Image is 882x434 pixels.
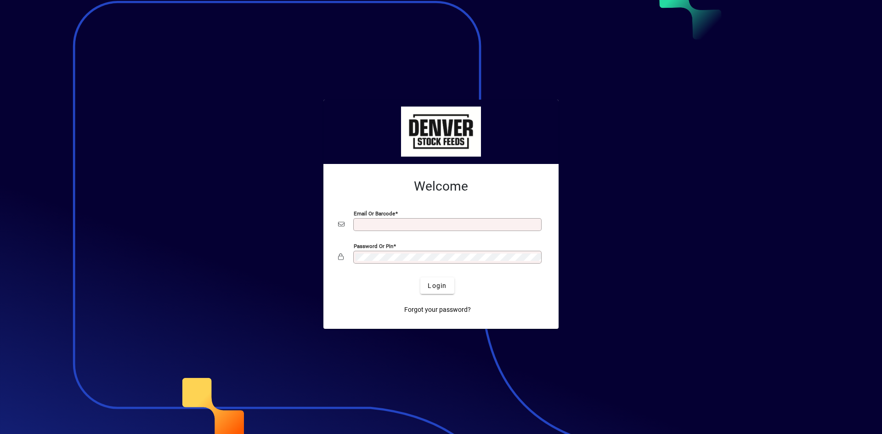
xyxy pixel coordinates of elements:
[354,210,395,217] mat-label: Email or Barcode
[404,305,471,315] span: Forgot your password?
[338,179,544,194] h2: Welcome
[428,281,447,291] span: Login
[420,277,454,294] button: Login
[401,301,475,318] a: Forgot your password?
[354,243,393,249] mat-label: Password or Pin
